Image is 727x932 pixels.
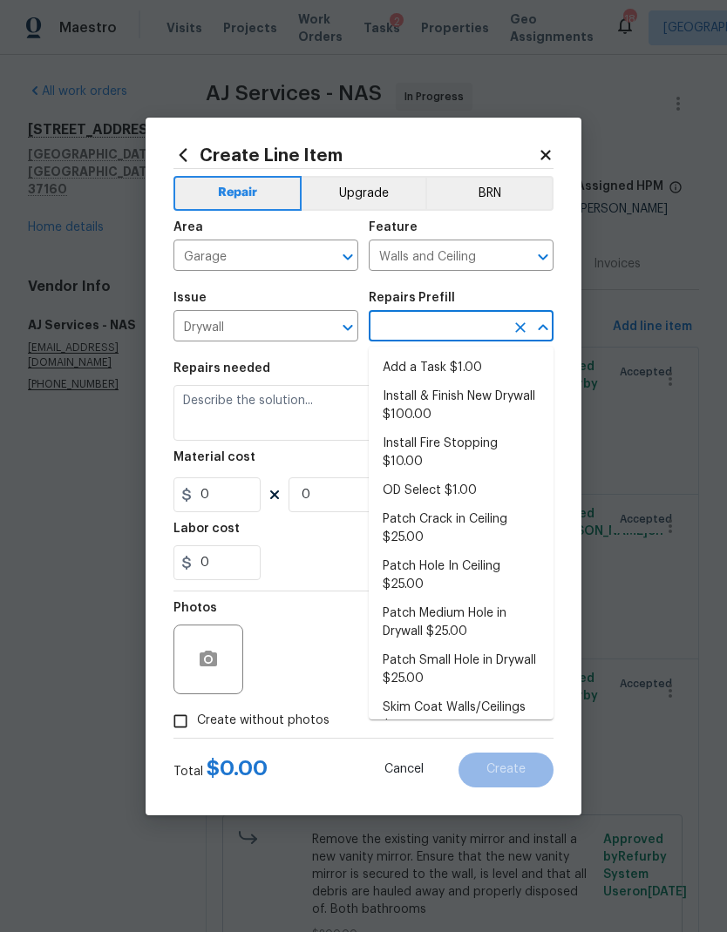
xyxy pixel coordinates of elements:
h5: Photos [173,602,217,614]
span: Create [486,763,526,776]
button: Open [336,245,360,269]
h5: Material cost [173,451,255,463]
h5: Area [173,221,203,233]
button: BRN [425,176,554,211]
h5: Repairs needed [173,362,270,375]
li: Patch Medium Hole in Drywall $25.00 [369,599,554,646]
h5: Feature [369,221,418,233]
li: Skim Coat Walls/Ceilings $1.00 [369,693,554,740]
span: Create without photos [197,712,330,730]
li: Install Fire Stopping $10.00 [369,429,554,476]
button: Open [336,315,360,340]
li: Install & Finish New Drywall $100.00 [369,382,554,429]
button: Open [531,245,555,269]
h5: Repairs Prefill [369,292,455,304]
li: Patch Hole In Ceiling $25.00 [369,552,554,599]
h5: Issue [173,292,207,304]
span: Cancel [384,763,424,776]
li: Patch Small Hole in Drywall $25.00 [369,646,554,693]
span: $ 0.00 [207,758,268,779]
div: Total [173,760,268,780]
li: OD Select $1.00 [369,476,554,505]
button: Clear [508,315,533,340]
button: Create [459,753,554,787]
button: Close [531,315,555,340]
h5: Labor cost [173,523,240,535]
h2: Create Line Item [173,145,538,165]
button: Repair [173,176,302,211]
li: Patch Crack in Ceiling $25.00 [369,505,554,552]
li: Add a Task $1.00 [369,354,554,382]
button: Cancel [357,753,452,787]
button: Upgrade [302,176,426,211]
